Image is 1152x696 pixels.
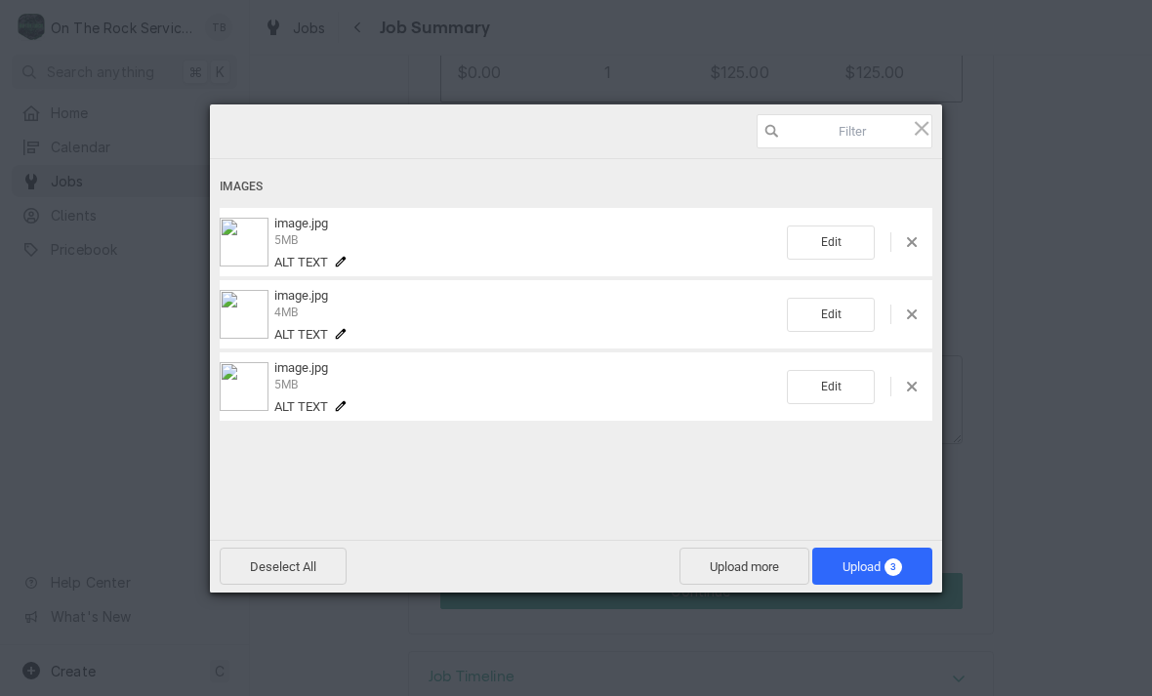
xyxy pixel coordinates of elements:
img: cfd819a4-417d-4b0f-9903-934abcedea83 [220,362,268,411]
span: Upload more [679,548,809,585]
span: Edit [787,298,875,332]
span: Alt text [274,255,328,269]
span: Deselect All [220,548,347,585]
div: image.jpg [268,216,787,269]
div: Images [220,169,932,205]
span: 3 [885,558,902,576]
input: Filter [757,114,932,148]
span: Edit [787,225,875,260]
span: Edit [787,370,875,404]
span: image.jpg [274,216,328,230]
span: Alt text [274,327,328,342]
div: image.jpg [268,360,787,414]
img: a21ce40b-0ad4-4122-9951-64e47b364f5a [220,218,268,266]
span: image.jpg [274,360,328,375]
span: 5MB [274,378,298,391]
img: 5eee6772-28d9-43c6-af17-cdfab5ed68a4 [220,290,268,339]
span: 5MB [274,233,298,247]
span: image.jpg [274,288,328,303]
span: Upload3 [812,548,932,585]
span: 4MB [274,306,298,319]
span: Upload [843,559,902,574]
span: Click here or hit ESC to close picker [911,117,932,139]
span: Alt text [274,399,328,414]
div: image.jpg [268,288,787,342]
